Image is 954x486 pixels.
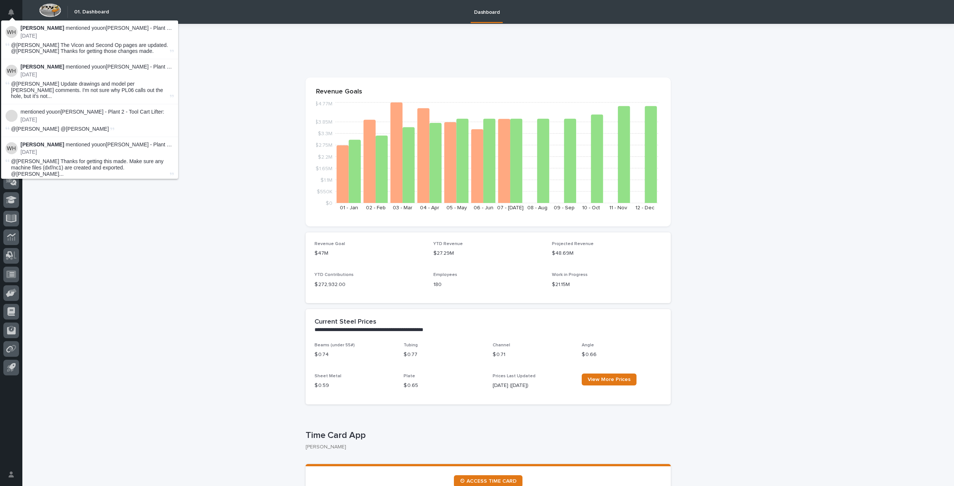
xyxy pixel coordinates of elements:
p: $21.15M [552,281,662,289]
p: [PERSON_NAME] [306,444,665,450]
span: @[PERSON_NAME] The Vicon and Second Op pages are updated. @[PERSON_NAME] Thanks for getting those... [11,42,168,54]
p: mentioned you on [PERSON_NAME] - Plant 2 - Tool Cart Lifter : [20,142,174,148]
a: View More Prices [582,374,636,385]
p: $47M [315,250,424,257]
p: [DATE] [20,149,174,155]
p: $48.69M [552,250,662,257]
span: Revenue Goal [315,242,345,246]
span: Sheet Metal [315,374,341,378]
span: ⏲ ACCESS TIME CARD [460,479,517,484]
tspan: $4.77M [315,101,332,107]
p: mentioned you on [PERSON_NAME] - Plant 2 - Tool Cart Lifter : [20,109,174,115]
span: Employees [433,273,457,277]
p: [DATE] [20,33,174,39]
div: Notifications [9,9,19,21]
p: mentioned you on [PERSON_NAME] - Plant 2 - Tool Cart Lifter : [20,25,174,31]
h2: 01. Dashboard [74,9,109,15]
strong: [PERSON_NAME] [20,64,64,70]
text: 01 - Jan [340,205,358,210]
p: 180 [433,281,543,289]
text: 09 - Sep [554,205,575,210]
tspan: $1.65M [316,166,332,171]
img: Wynne Hochstetler [6,142,18,154]
img: Wynne Hochstetler [6,65,18,77]
tspan: $3.3M [318,131,332,136]
strong: [PERSON_NAME] [20,25,64,31]
text: 06 - Jun [474,205,493,210]
p: [DATE] [20,117,174,123]
text: 10 - Oct [582,205,600,210]
span: Plate [404,374,415,378]
p: [DATE] [20,72,174,78]
span: Prices Last Updated [493,374,536,378]
text: 08 - Aug [527,205,547,210]
p: $ 0.77 [404,351,484,359]
text: 03 - Mar [393,205,413,210]
span: YTD Revenue [433,242,463,246]
p: $27.29M [433,250,543,257]
text: 11 - Nov [609,205,627,210]
tspan: $1.1M [320,177,332,182]
text: 04 - Apr [420,205,439,210]
span: Channel [493,343,510,347]
p: Time Card App [306,430,668,441]
span: @[PERSON_NAME] @[PERSON_NAME] [11,126,109,132]
span: Work in Progress [552,273,588,277]
text: 02 - Feb [366,205,386,210]
text: 05 - May [446,205,467,210]
h2: Current Steel Prices [315,318,376,326]
span: View More Prices [588,377,631,382]
button: Notifications [3,4,19,20]
span: Angle [582,343,594,347]
p: $ 0.71 [493,351,573,359]
tspan: $550K [317,189,332,194]
img: Wynne Hochstetler [6,26,18,38]
span: YTD Contributions [315,273,354,277]
tspan: $3.85M [315,120,332,125]
span: @[PERSON_NAME] Update drawings and model per [PERSON_NAME] comments. I'm not sure why PL06 calls ... [11,81,168,99]
span: @[PERSON_NAME] Thanks for getting this made. Make sure any machine files (dxf/nc1) are created an... [11,158,168,177]
p: $ 0.65 [404,382,484,390]
span: Projected Revenue [552,242,594,246]
p: mentioned you on [PERSON_NAME] - Plant 2 - Tool Cart Lifter : [20,64,174,70]
text: 12 - Dec [635,205,654,210]
strong: [PERSON_NAME] [20,142,64,147]
img: Workspace Logo [39,3,61,17]
tspan: $2.2M [318,154,332,159]
p: $ 0.59 [315,382,395,390]
span: Beams (under 55#) [315,343,355,347]
tspan: $2.75M [315,143,332,148]
tspan: $0 [326,201,332,206]
p: $ 272,932.00 [315,281,424,289]
p: Revenue Goals [316,88,660,96]
text: 07 - [DATE] [497,205,524,210]
p: $ 0.74 [315,351,395,359]
p: $ 0.66 [582,351,662,359]
span: Tubing [404,343,418,347]
p: [DATE] ([DATE]) [493,382,573,390]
